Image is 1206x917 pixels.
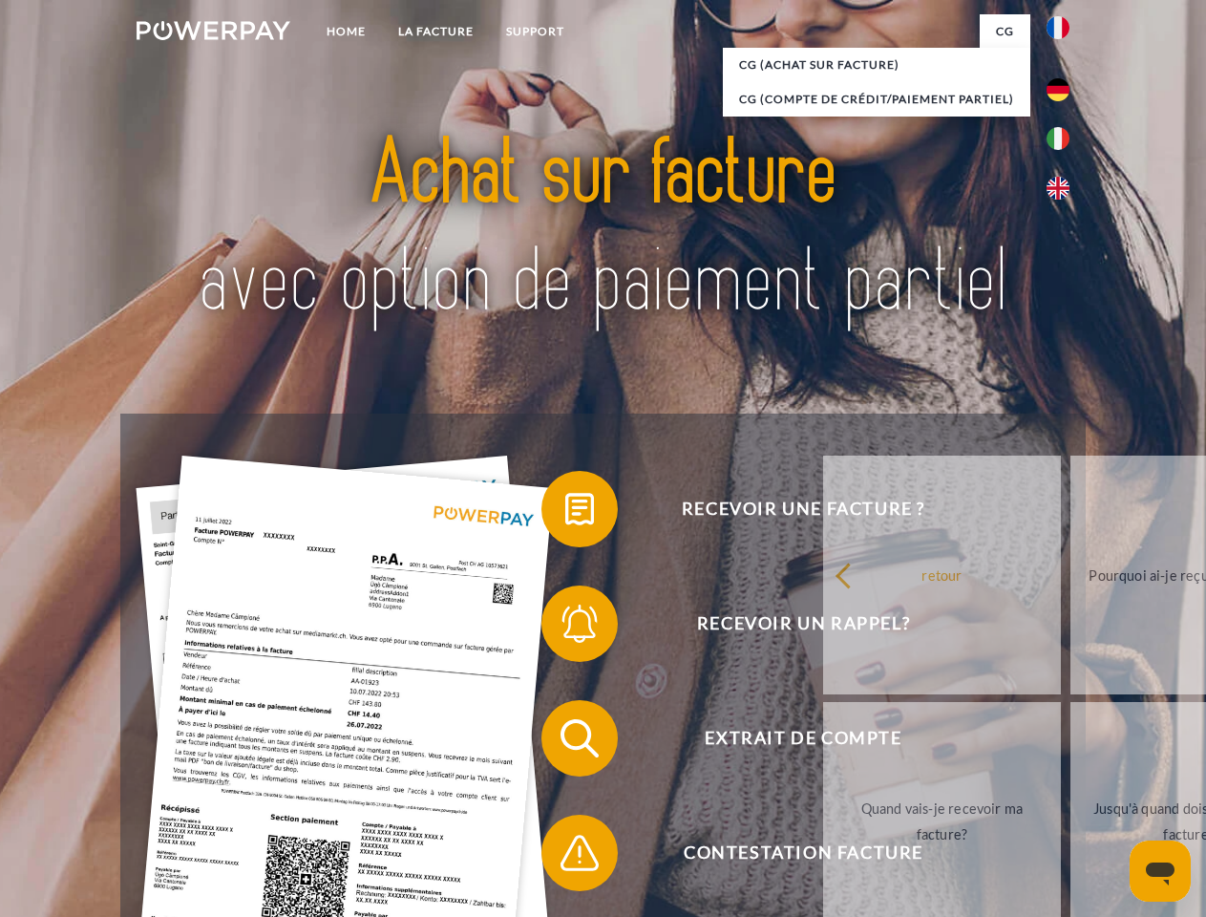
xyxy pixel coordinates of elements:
iframe: Bouton de lancement de la fenêtre de messagerie [1130,841,1191,902]
button: Recevoir un rappel? [541,586,1038,662]
img: qb_search.svg [556,714,603,762]
img: en [1047,177,1069,200]
a: Support [490,14,581,49]
a: LA FACTURE [382,14,490,49]
img: title-powerpay_fr.svg [182,92,1024,366]
img: fr [1047,16,1069,39]
button: Recevoir une facture ? [541,471,1038,547]
img: qb_warning.svg [556,829,603,877]
img: de [1047,78,1069,101]
button: Extrait de compte [541,700,1038,777]
div: retour [835,562,1049,587]
button: Contestation Facture [541,815,1038,891]
img: qb_bell.svg [556,600,603,648]
a: CG (achat sur facture) [723,48,1030,82]
img: logo-powerpay-white.svg [137,21,290,40]
img: it [1047,127,1069,150]
a: Home [310,14,382,49]
a: CG [980,14,1030,49]
a: CG (Compte de crédit/paiement partiel) [723,82,1030,117]
div: Quand vais-je recevoir ma facture? [835,796,1049,847]
img: qb_bill.svg [556,485,603,533]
